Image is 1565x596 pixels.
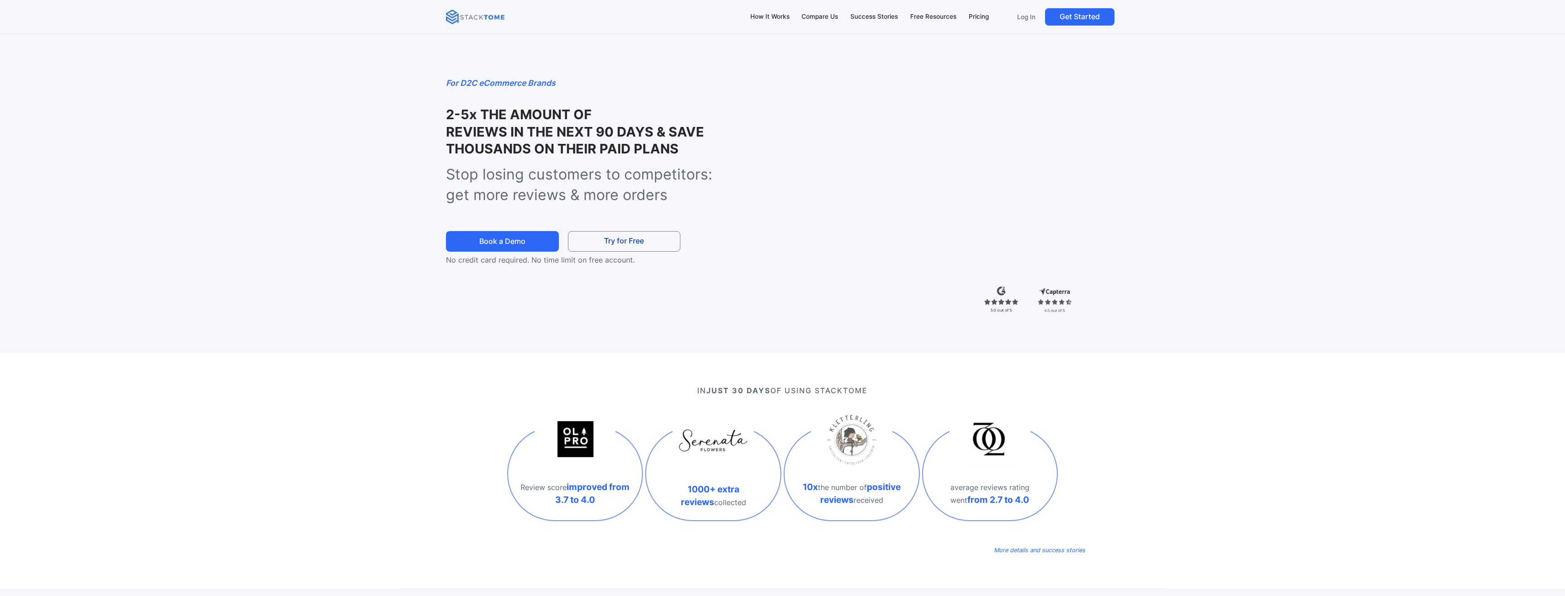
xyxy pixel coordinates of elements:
p: IN OF USING STACKTOME [480,385,1085,396]
strong: 2-5x THE AMOUNT OF [446,106,592,122]
em: More details and success stories [994,547,1085,554]
img: Kletterling Holzspielzeug logo [811,400,892,481]
strong: JUST 30 DAYS [706,386,770,395]
strong: positive reviews [820,481,901,505]
p: Log In [1017,13,1035,21]
strong: improved from 3.7 to 4.0 [555,481,630,505]
div: Free Resources [910,12,956,22]
img: serenata logo [673,402,753,483]
iframe: StackTome- product_demo 07.24 - 1.3x speed (1080p) [755,77,1119,281]
div: Success Stories [850,12,898,22]
a: Try for Free [568,231,680,252]
div: Pricing [969,12,989,22]
a: Compare Us [797,7,843,26]
a: More details and success stories [994,543,1085,556]
a: Pricing [964,7,993,26]
strong: 10x [803,481,818,492]
strong: from 2.7 to 4.0 [967,494,1029,505]
p: collected [655,483,771,508]
em: For D2C eCommerce Brands [446,78,556,88]
img: god save queens logo [950,400,1030,481]
p: No credit card required. No time limit on free account. [446,254,696,265]
strong: REVIEWS IN THE NEXT 90 DAYS & SAVE THOUSANDS ON THEIR PAID PLANS [446,124,704,157]
p: average reviews rating went [932,481,1048,506]
img: olpro logo [535,400,615,481]
p: Review score [517,481,633,506]
a: Success Stories [846,7,902,26]
a: Log In [1011,8,1041,26]
strong: 1000+ extra reviews [681,484,739,507]
p: Stop losing customers to competitors: get more reviews & more orders [446,164,735,206]
a: Free Resources [906,7,960,26]
div: Compare Us [801,12,838,22]
div: How It Works [750,12,790,22]
p: the number of received [794,481,910,506]
a: Book a Demo [446,231,558,252]
a: Get Started [1045,8,1114,26]
a: How It Works [746,7,794,26]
